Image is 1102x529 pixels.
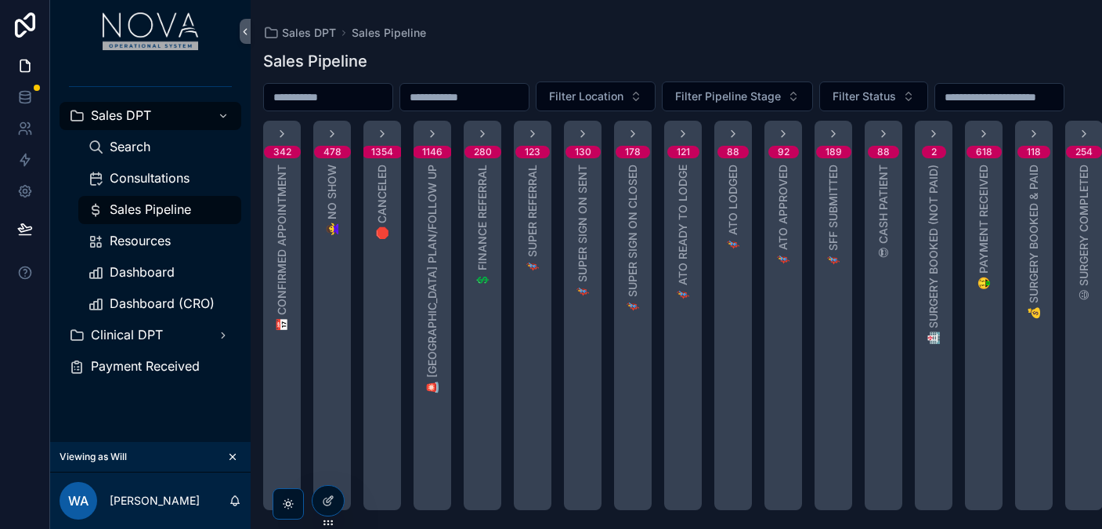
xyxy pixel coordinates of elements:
span: Sales DPT [91,107,151,124]
span: Filter Location [549,89,623,104]
div: 1354 [371,146,393,158]
span: 💰 Surgery Booked & Paid [1026,165,1042,320]
span: Sales DPT [282,25,336,41]
div: 280 [474,146,492,158]
span: WA [68,491,89,510]
span: Filter Status [833,89,896,104]
span: 🏥 Surgery Booked (NOT PAID) [926,165,941,345]
a: Dashboard [78,259,241,287]
span: Dashboard (CRO) [110,295,215,312]
span: Consultations [110,170,190,187]
span: Filter Pipeline Stage [675,89,781,104]
button: Select Button [536,82,656,111]
span: Viewing as Will [60,451,127,463]
span: Payment Received [91,358,200,375]
div: 478 [323,146,341,158]
span: 😎 Cash Patient [876,165,891,259]
button: Select Button [662,82,813,111]
div: 130 [575,146,591,158]
span: 🦸‍♂️ ATO Ready to Lodge [675,165,691,302]
a: Search [78,133,241,161]
div: 189 [826,146,842,158]
div: 618 [976,146,992,158]
a: Sales DPT [263,25,336,41]
div: 178 [625,146,641,158]
div: 121 [677,146,690,158]
div: 342 [273,146,291,158]
span: 🦸 SFF Submitted [826,165,841,267]
span: 🚨 [GEOGRAPHIC_DATA] Plan/Follow Up [425,165,440,394]
span: 🦸‍♂️ Super Sign on Closed [625,165,641,313]
a: Consultations [78,165,241,193]
span: 🤑 Payment Received [976,165,992,290]
span: 🦸‍♂️ ATO Approved [775,165,791,266]
div: 254 [1075,146,1093,158]
a: Sales Pipeline [78,196,241,224]
span: 🦸‍♂️ Super Sign on Sent [575,165,591,299]
div: 2 [931,146,937,158]
div: 1146 [422,146,443,158]
span: Dashboard [110,264,175,281]
span: Resources [110,233,171,249]
h1: Sales Pipeline [263,50,367,72]
a: Resources [78,227,241,255]
a: Sales DPT [60,102,241,130]
span: 💲 Finance Referral [475,165,490,287]
span: 😃 Surgery Completed [1076,165,1092,301]
a: Payment Received [60,353,241,381]
div: scrollable content [50,63,251,401]
a: Clinical DPT [60,321,241,350]
a: Dashboard (CRO) [78,290,241,318]
span: 🦸‍♂️ ATO Lodged [725,165,741,252]
span: 🛑 Canceled [374,165,390,240]
span: 🦸‍♂️ Super Referral [525,165,540,274]
span: 📅 Confirmed Appointment [274,165,290,332]
span: 🙅‍♀️ No Show [324,165,340,236]
div: 123 [525,146,540,158]
div: 88 [877,146,890,158]
div: 118 [1027,146,1041,158]
div: 92 [778,146,789,158]
img: App logo [103,13,199,50]
span: Clinical DPT [91,327,163,343]
a: Sales Pipeline [352,25,426,41]
button: Select Button [819,82,928,111]
span: Sales Pipeline [110,201,191,218]
p: [PERSON_NAME] [110,493,200,509]
span: Search [110,139,150,155]
div: 88 [727,146,739,158]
